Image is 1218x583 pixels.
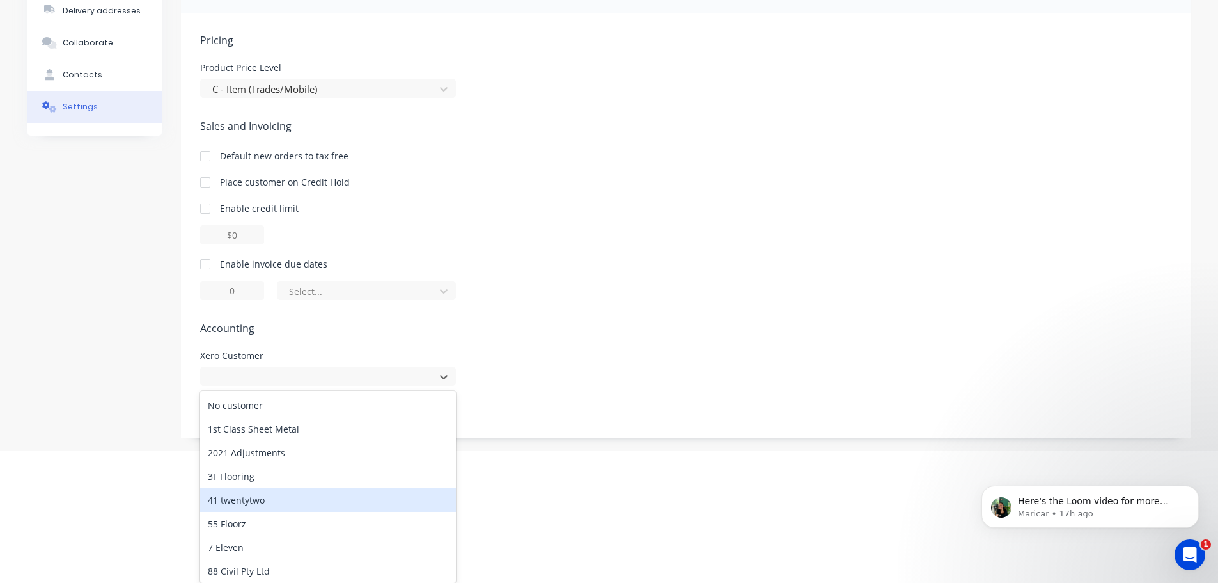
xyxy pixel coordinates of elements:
span: Sales and Invoicing [200,118,1172,134]
div: 1st Class Sheet Metal [200,417,456,441]
div: 55 Floorz [200,512,456,536]
span: Accounting [200,321,1172,336]
input: $0 [200,225,264,244]
div: 88 Civil Pty Ltd [200,559,456,583]
button: Settings [27,91,162,123]
input: 0 [200,281,264,300]
iframe: Intercom notifications message [962,459,1218,548]
div: Settings [63,101,98,113]
div: 3F Flooring [200,465,456,488]
button: Contacts [27,59,162,91]
div: 41 twentytwo [200,488,456,512]
div: Delivery addresses [63,5,141,17]
div: Default new orders to tax free [220,149,348,163]
div: Enable credit limit [220,202,299,215]
div: Select... [289,285,427,298]
div: Product Price Level [200,63,456,72]
div: Collaborate [63,37,113,49]
div: 7 Eleven [200,536,456,559]
button: Collaborate [27,27,162,59]
div: Place customer on Credit Hold [220,175,350,189]
div: Xero Customer [200,351,456,360]
span: Pricing [200,33,1172,48]
div: No customer [200,394,456,417]
div: Enable invoice due dates [220,257,327,271]
iframe: Intercom live chat [1175,539,1205,570]
div: 2021 Adjustments [200,441,456,465]
div: Contacts [63,69,102,81]
span: 1 [1201,539,1211,550]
